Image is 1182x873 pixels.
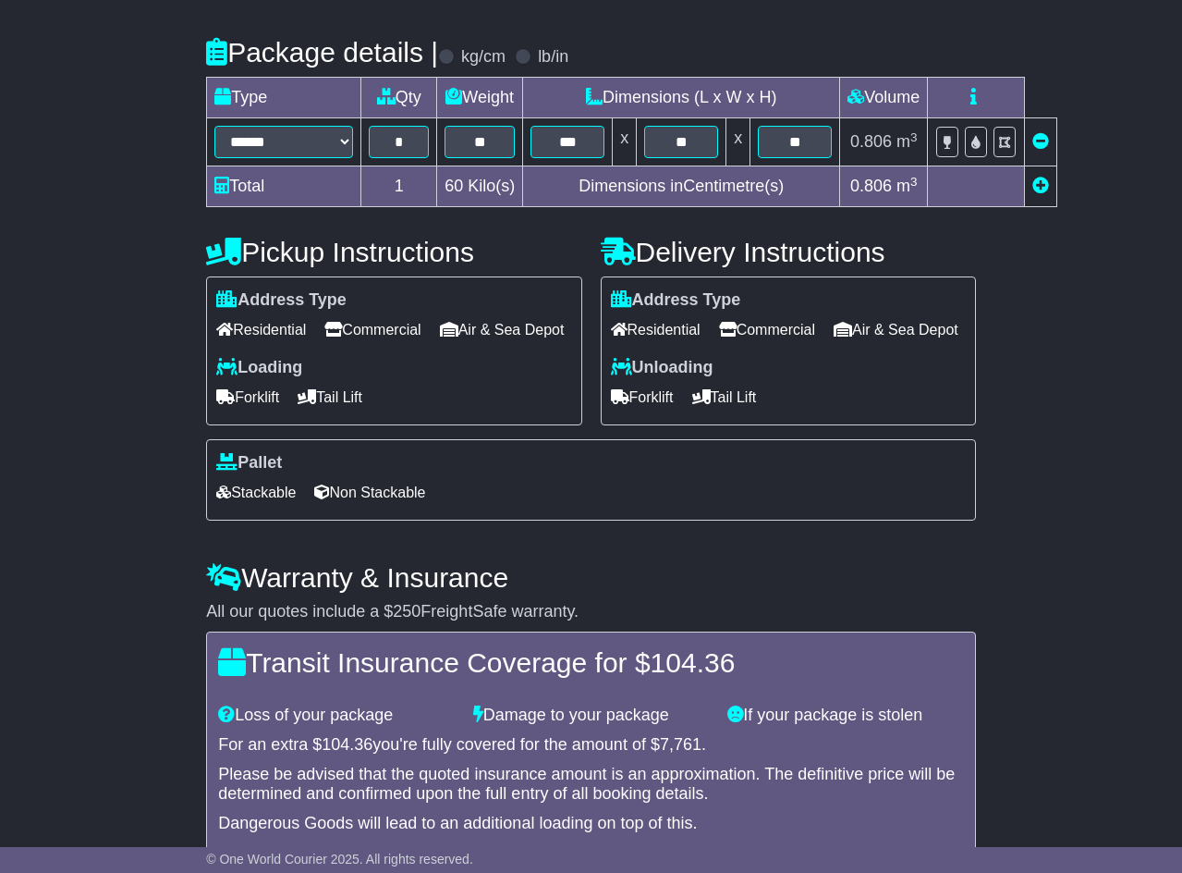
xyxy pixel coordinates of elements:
span: Air & Sea Depot [834,315,958,344]
div: Dangerous Goods will lead to an additional loading on top of this. [218,814,964,834]
span: 7,761 [660,735,701,754]
td: Total [207,166,361,207]
span: 0.806 [850,132,892,151]
div: If your package is stolen [718,706,973,726]
sup: 3 [910,130,918,144]
td: Dimensions (L x W x H) [523,78,840,118]
label: Unloading [611,358,713,378]
label: Loading [216,358,302,378]
span: 104.36 [322,735,372,754]
td: Volume [840,78,928,118]
td: x [726,118,750,166]
span: m [896,177,918,195]
span: Forklift [611,383,674,412]
span: Tail Lift [692,383,757,412]
label: lb/in [538,47,568,68]
td: Kilo(s) [437,166,523,207]
span: m [896,132,918,151]
h4: Delivery Instructions [601,237,976,267]
sup: 3 [910,175,918,189]
a: Add new item [1032,177,1049,195]
td: Dimensions in Centimetre(s) [523,166,840,207]
td: x [613,118,637,166]
span: Commercial [719,315,815,344]
span: Tail Lift [298,383,362,412]
span: Forklift [216,383,279,412]
span: 104.36 [651,647,736,678]
td: 1 [361,166,437,207]
span: © One World Courier 2025. All rights reserved. [206,852,473,867]
h4: Package details | [206,37,438,68]
label: kg/cm [461,47,506,68]
h4: Warranty & Insurance [206,562,976,593]
span: Air & Sea Depot [440,315,565,344]
td: Type [207,78,361,118]
span: 250 [393,602,420,621]
td: Weight [437,78,523,118]
div: All our quotes include a $ FreightSafe warranty. [206,602,976,622]
label: Address Type [216,290,347,311]
td: Qty [361,78,437,118]
span: Stackable [216,478,296,507]
div: For an extra $ you're fully covered for the amount of $ . [218,735,964,756]
h4: Transit Insurance Coverage for $ [218,647,964,678]
label: Pallet [216,453,282,473]
span: Commercial [324,315,420,344]
span: 0.806 [850,177,892,195]
div: Damage to your package [464,706,719,726]
div: Please be advised that the quoted insurance amount is an approximation. The definitive price will... [218,765,964,805]
div: Loss of your package [209,706,464,726]
label: Address Type [611,290,741,311]
a: Remove this item [1032,132,1049,151]
span: Residential [611,315,701,344]
span: Residential [216,315,306,344]
h4: Pickup Instructions [206,237,581,267]
span: 60 [445,177,463,195]
span: Non Stackable [314,478,425,507]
